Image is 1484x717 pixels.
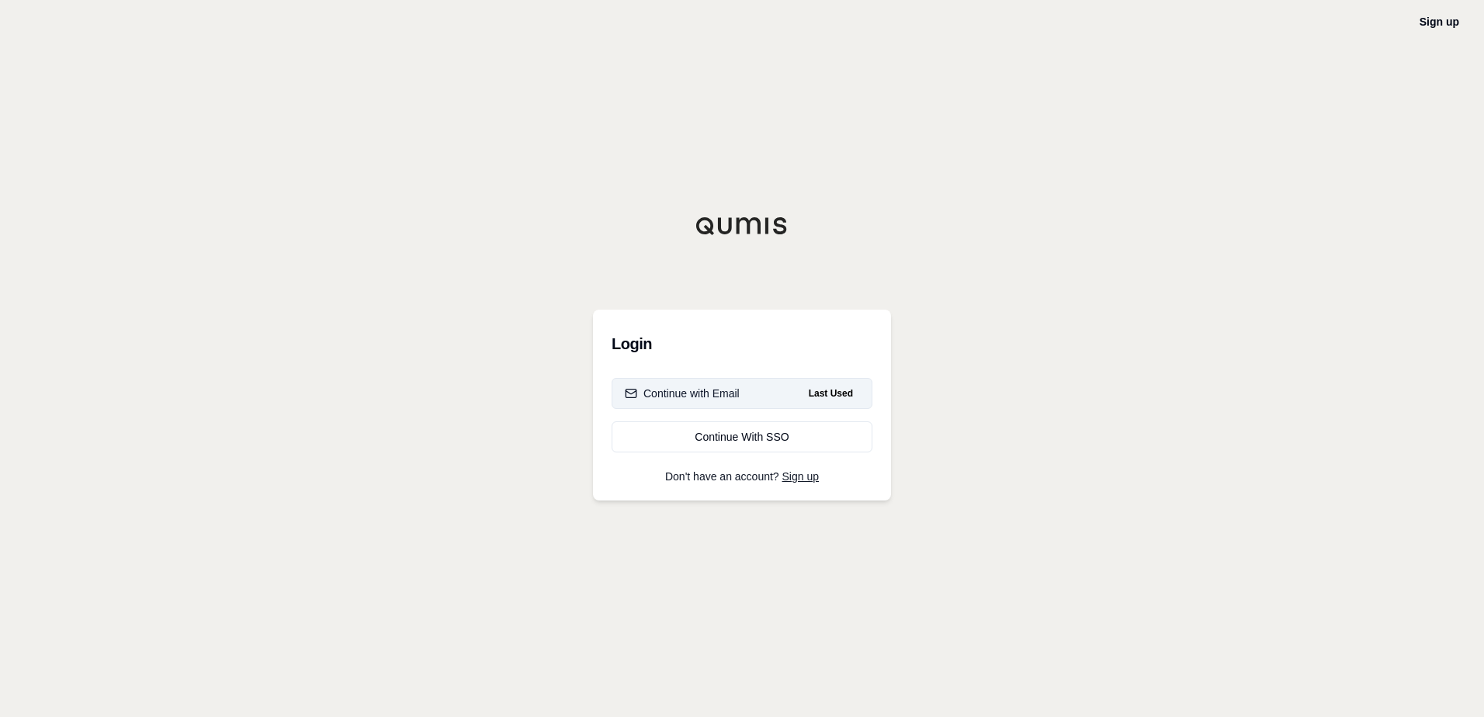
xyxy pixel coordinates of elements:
[782,470,819,483] a: Sign up
[612,378,872,409] button: Continue with EmailLast Used
[612,471,872,482] p: Don't have an account?
[803,384,859,403] span: Last Used
[625,429,859,445] div: Continue With SSO
[625,386,740,401] div: Continue with Email
[1420,16,1459,28] a: Sign up
[612,328,872,359] h3: Login
[695,216,789,235] img: Qumis
[612,421,872,452] a: Continue With SSO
